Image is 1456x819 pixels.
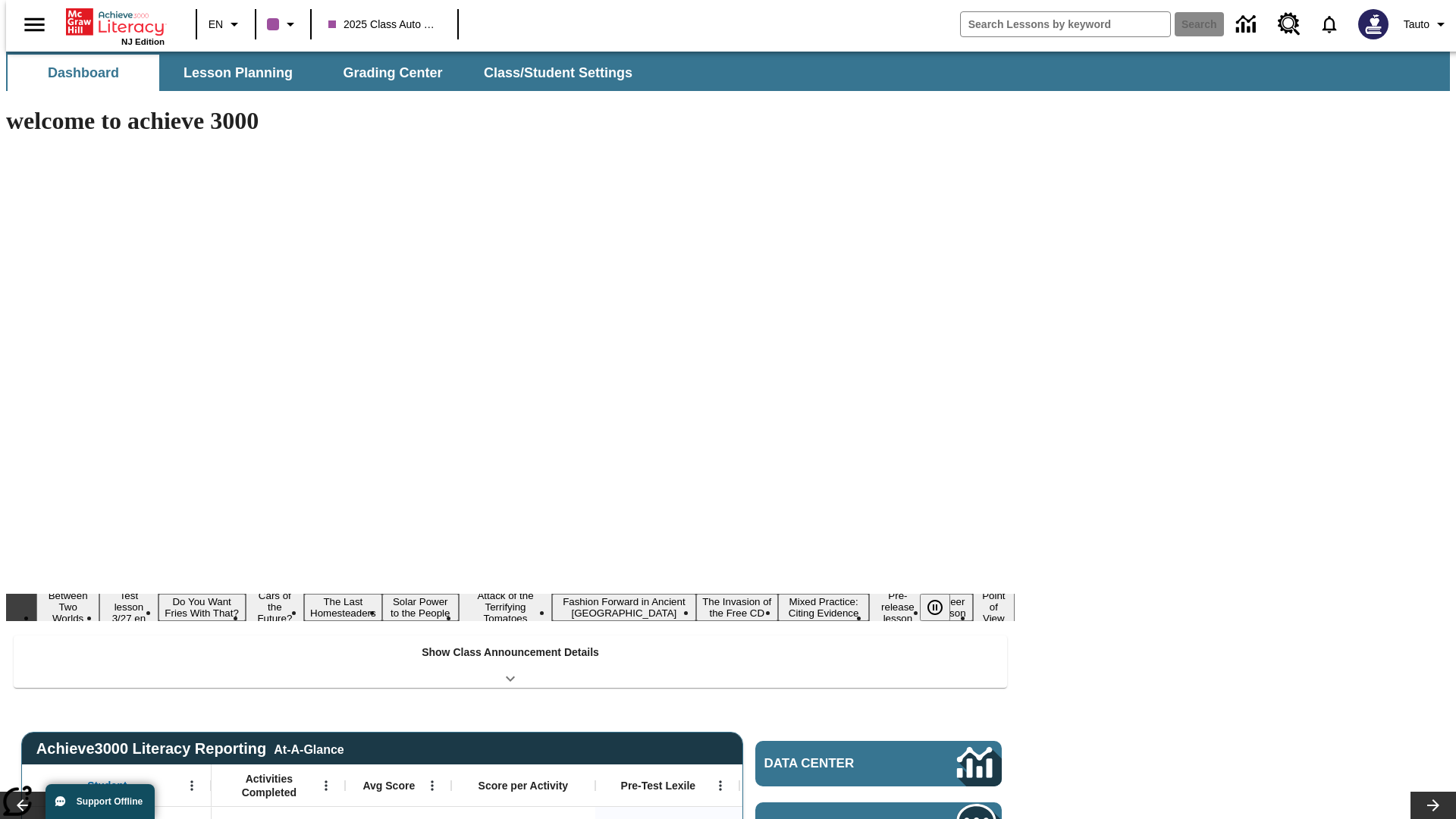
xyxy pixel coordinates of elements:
img: Avatar [1358,9,1389,39]
div: SubNavbar [6,55,646,91]
span: EN [209,17,223,33]
button: Pause [920,594,950,621]
a: Home [66,7,165,37]
span: Student [87,779,127,792]
button: Profile/Settings [1398,11,1456,38]
span: Score per Activity [479,779,569,792]
button: Class/Student Settings [472,55,645,91]
button: Slide 3 Do You Want Fries With That? [158,594,246,621]
span: Support Offline [77,796,143,807]
button: Slide 10 Mixed Practice: Citing Evidence [778,594,869,621]
input: search field [961,12,1170,36]
button: Slide 1 Between Two Worlds [36,588,99,626]
button: Slide 7 Attack of the Terrifying Tomatoes [459,588,553,626]
div: Show Class Announcement Details [14,635,1007,688]
a: Resource Center, Will open in new tab [1269,4,1310,45]
span: Data Center [764,756,906,771]
button: Language: EN, Select a language [202,11,250,38]
button: Slide 9 The Invasion of the Free CD [696,594,778,621]
span: Avg Score [362,779,415,792]
button: Slide 6 Solar Power to the People [382,594,459,621]
button: Lesson Planning [162,55,314,91]
button: Class color is purple. Change class color [261,11,306,38]
span: Achieve3000 Literacy Reporting [36,740,344,758]
a: Notifications [1310,5,1349,44]
button: Grading Center [317,55,469,91]
button: Slide 11 Pre-release lesson [869,588,926,626]
span: NJ Edition [121,37,165,46]
h1: welcome to achieve 3000 [6,107,1015,135]
a: Data Center [755,741,1002,786]
span: Class/Student Settings [484,64,632,82]
button: Slide 13 Point of View [973,588,1015,626]
p: Show Class Announcement Details [422,645,599,661]
button: Open Menu [709,774,732,797]
span: Lesson Planning [184,64,293,82]
button: Slide 2 Test lesson 3/27 en [99,588,158,626]
span: 2025 Class Auto Grade 13 [328,17,441,33]
button: Select a new avatar [1349,5,1398,44]
button: Open Menu [421,774,444,797]
button: Open side menu [12,2,57,47]
div: Pause [920,594,965,621]
button: Slide 8 Fashion Forward in Ancient Rome [552,594,695,621]
span: Pre-Test Lexile [621,779,696,792]
button: Dashboard [8,55,159,91]
div: SubNavbar [6,52,1450,91]
button: Open Menu [180,774,203,797]
button: Slide 5 The Last Homesteaders [304,594,382,621]
button: Open Menu [315,774,337,797]
button: Support Offline [45,784,155,819]
div: At-A-Glance [274,740,344,757]
span: Grading Center [343,64,442,82]
span: Tauto [1404,17,1429,33]
div: Home [66,5,165,46]
a: Data Center [1227,4,1269,45]
button: Lesson carousel, Next [1410,792,1456,819]
span: Dashboard [48,64,119,82]
span: Activities Completed [219,772,319,799]
button: Slide 4 Cars of the Future? [246,588,304,626]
